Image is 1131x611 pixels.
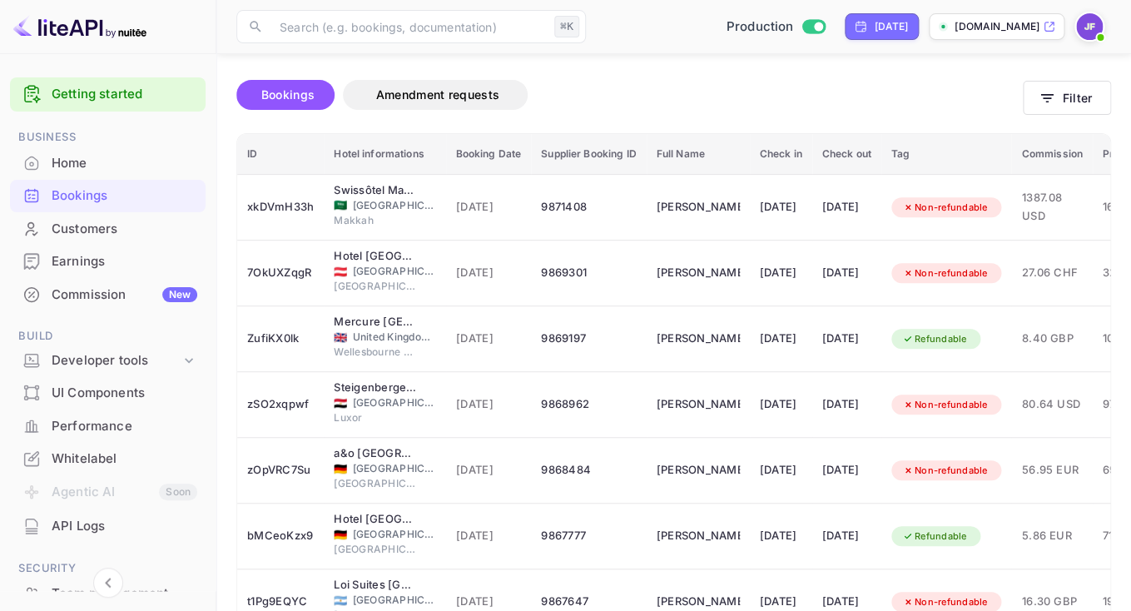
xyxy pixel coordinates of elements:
[541,523,636,549] div: 9867777
[13,13,146,40] img: LiteAPI logo
[52,220,197,239] div: Customers
[353,461,436,476] span: [GEOGRAPHIC_DATA]
[236,80,1023,110] div: account-settings tabs
[247,523,314,549] div: bMCeoKzx9
[334,248,417,265] div: Hotel Mercure Graz City
[891,395,999,415] div: Non-refundable
[1076,13,1103,40] img: Jenny Frimer
[10,346,206,375] div: Developer tools
[891,460,999,481] div: Non-refundable
[10,510,206,543] div: API Logs
[10,180,206,212] div: Bookings
[52,85,197,104] a: Getting started
[353,527,436,542] span: [GEOGRAPHIC_DATA]
[52,351,181,370] div: Developer tools
[1021,527,1082,545] span: 5.86 EUR
[52,450,197,469] div: Whitelabel
[10,77,206,112] div: Getting started
[270,10,548,43] input: Search (e.g. bookings, documentation)
[10,279,206,311] div: CommissionNew
[456,264,522,282] span: [DATE]
[10,443,206,475] div: Whitelabel
[10,246,206,276] a: Earnings
[10,327,206,345] span: Build
[657,457,740,484] div: Julian Peters
[10,377,206,410] div: UI Components
[541,260,636,286] div: 9869301
[247,391,314,418] div: zSO2xqpwf
[247,325,314,352] div: ZufiKX0lk
[10,578,206,609] a: Team management
[52,584,197,604] div: Team management
[881,134,1012,175] th: Tag
[52,186,197,206] div: Bookings
[353,330,436,345] span: United Kingdom of [GEOGRAPHIC_DATA] and [GEOGRAPHIC_DATA]
[247,457,314,484] div: zOpVRC7Su
[376,87,499,102] span: Amendment requests
[52,417,197,436] div: Performance
[10,128,206,147] span: Business
[334,464,347,474] span: Germany
[760,194,802,221] div: [DATE]
[334,398,347,409] span: Egypt
[10,180,206,211] a: Bookings
[760,325,802,352] div: [DATE]
[334,542,417,557] span: [GEOGRAPHIC_DATA]
[1021,461,1082,479] span: 56.95 EUR
[822,325,871,352] div: [DATE]
[891,197,999,218] div: Non-refundable
[334,445,417,462] div: a&o Düsseldorf Hauptbahnhof
[657,260,740,286] div: Esther Vogt
[10,559,206,578] span: Security
[891,526,978,547] div: Refundable
[334,577,417,594] div: Loi Suites Recoleta Hotel
[10,147,206,178] a: Home
[334,332,347,343] span: United Kingdom of Great Britain and Northern Ireland
[1021,189,1082,225] span: 1387.08 USD
[353,395,436,410] span: [GEOGRAPHIC_DATA]
[10,377,206,408] a: UI Components
[334,476,417,491] span: [GEOGRAPHIC_DATA]
[353,593,436,608] span: [GEOGRAPHIC_DATA]
[334,511,417,528] div: Hotel Alt Connewitz
[657,523,740,549] div: Daniela Schmohl
[93,568,123,598] button: Collapse navigation
[727,17,794,37] span: Production
[353,264,436,279] span: [GEOGRAPHIC_DATA]
[822,457,871,484] div: [DATE]
[891,329,978,350] div: Refundable
[1021,593,1082,611] span: 16.30 GBP
[822,260,871,286] div: [DATE]
[531,134,646,175] th: Supplier Booking ID
[1011,134,1092,175] th: Commission
[10,410,206,441] a: Performance
[247,194,314,221] div: xkDVmH33h
[760,523,802,549] div: [DATE]
[1023,81,1111,115] button: Filter
[760,260,802,286] div: [DATE]
[541,325,636,352] div: 9869197
[760,457,802,484] div: [DATE]
[10,246,206,278] div: Earnings
[237,134,324,175] th: ID
[334,410,417,425] span: Luxor
[822,194,871,221] div: [DATE]
[334,279,417,294] span: [GEOGRAPHIC_DATA]
[52,517,197,536] div: API Logs
[456,395,522,414] span: [DATE]
[334,314,417,330] div: Mercure Warwickshire Walton Hall Hotel & Spa
[657,391,740,418] div: David Zimmerman
[10,279,206,310] a: CommissionNew
[334,182,417,199] div: Swissôtel Makkah
[657,325,740,352] div: Diane Furlong
[10,510,206,541] a: API Logs
[334,380,417,396] div: Steigenberger Nile Palace
[456,198,522,216] span: [DATE]
[955,19,1039,34] p: [DOMAIN_NAME]
[657,194,740,221] div: HENI CHERIF
[541,391,636,418] div: 9868962
[456,461,522,479] span: [DATE]
[554,16,579,37] div: ⌘K
[10,443,206,474] a: Whitelabel
[162,287,197,302] div: New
